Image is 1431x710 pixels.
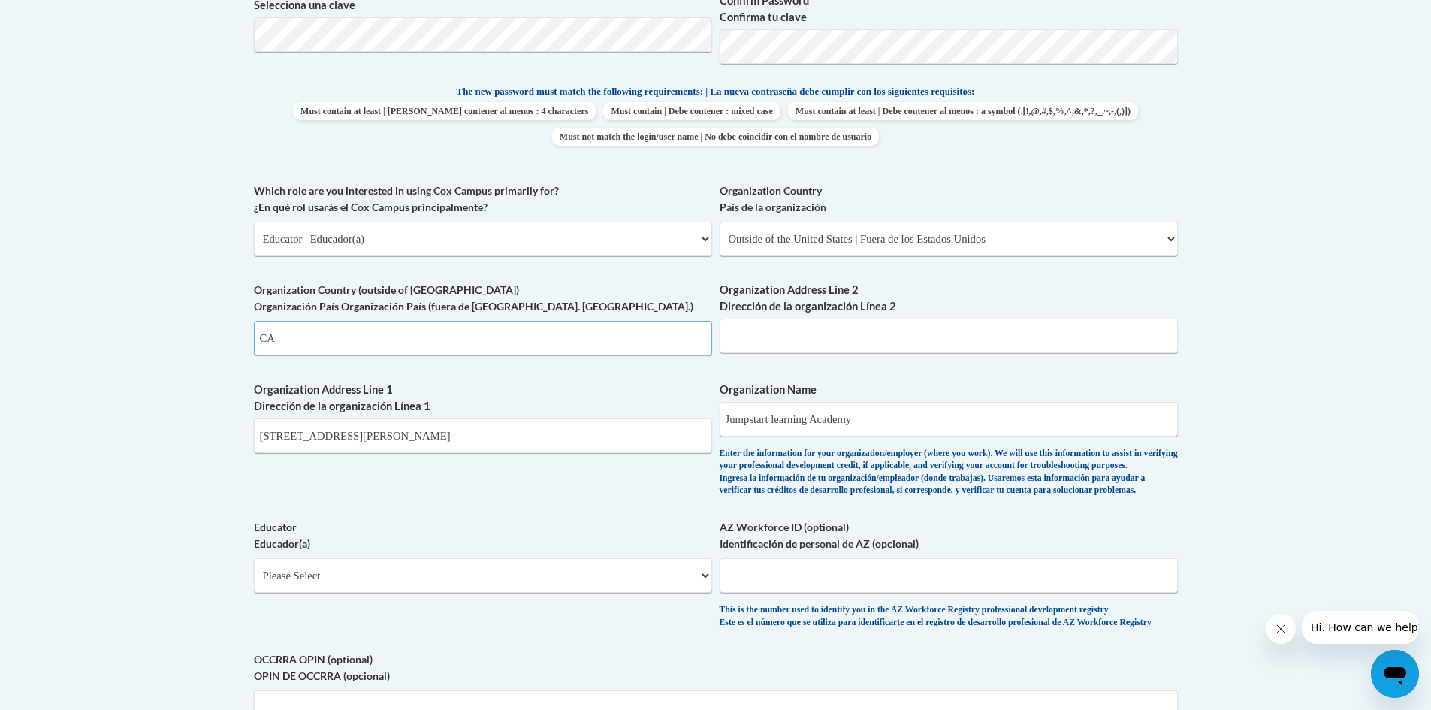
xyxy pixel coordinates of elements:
div: Enter the information for your organization/employer (where you work). We will use this informati... [720,448,1178,497]
label: Educator Educador(a) [254,519,712,552]
label: Organization Address Line 2 Dirección de la organización Línea 2 [720,282,1178,315]
div: This is the number used to identify you in the AZ Workforce Registry professional development reg... [720,604,1178,629]
label: Organization Name [720,382,1178,398]
label: Organization Country (outside of [GEOGRAPHIC_DATA]) Organización País Organización País (fuera de... [254,282,712,315]
span: Must contain at least | [PERSON_NAME] contener al menos : 4 characters [293,102,596,120]
iframe: Button to launch messaging window [1371,650,1419,698]
span: The new password must match the following requirements: | La nueva contraseña debe cumplir con lo... [457,85,975,98]
label: Organization Address Line 1 Dirección de la organización Línea 1 [254,382,712,415]
input: Search [254,321,712,355]
iframe: Close message [1266,614,1296,644]
label: Organization Country País de la organización [720,183,1178,216]
label: OCCRRA OPIN (optional) OPIN DE OCCRRA (opcional) [254,651,1178,684]
iframe: Message from company [1302,611,1419,644]
span: Must not match the login/user name | No debe coincidir con el nombre de usuario [552,128,879,146]
span: Hi. How can we help? [9,11,122,23]
input: Metadata input [720,319,1178,353]
input: Metadata input [720,402,1178,437]
label: Which role are you interested in using Cox Campus primarily for? ¿En qué rol usarás el Cox Campus... [254,183,712,216]
label: AZ Workforce ID (optional) Identificación de personal de AZ (opcional) [720,519,1178,552]
span: Must contain at least | Debe contener al menos : a symbol (.[!,@,#,$,%,^,&,*,?,_,~,-,(,)]) [788,102,1138,120]
input: Metadata input [254,418,712,453]
span: Must contain | Debe contener : mixed case [603,102,780,120]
